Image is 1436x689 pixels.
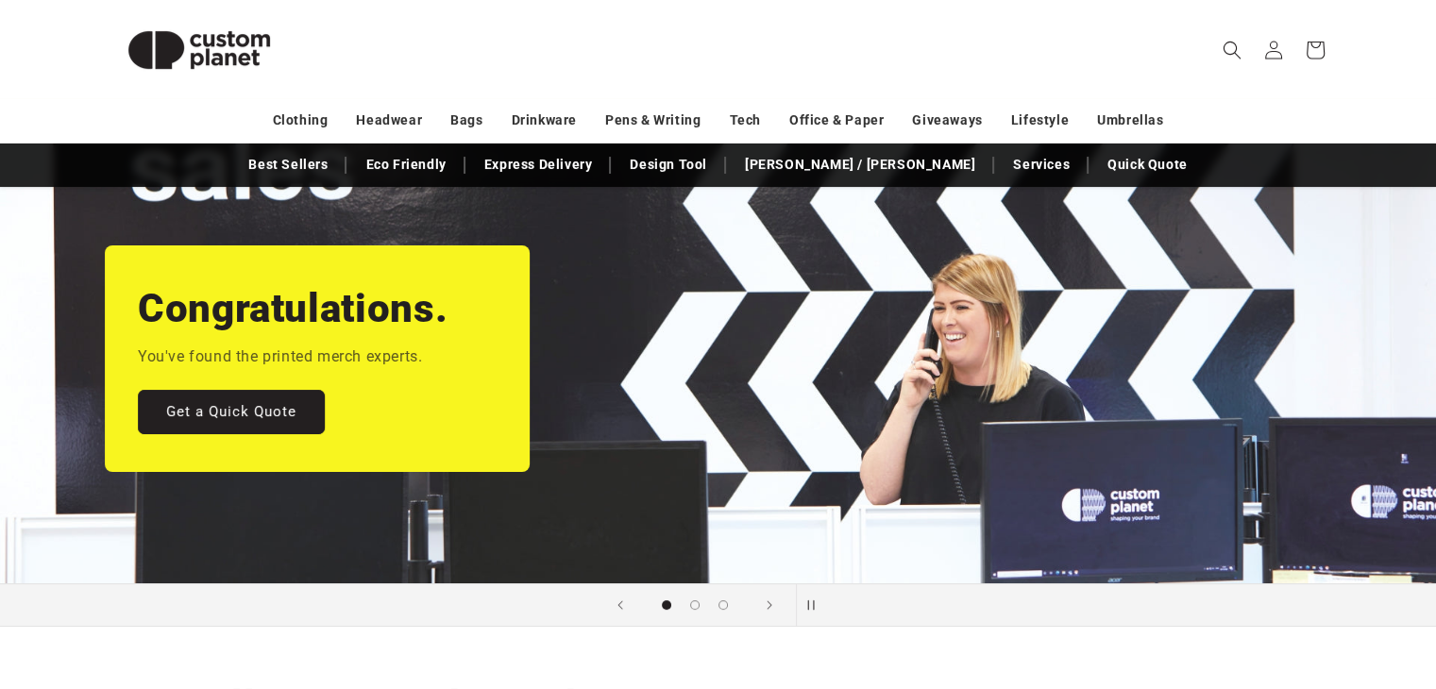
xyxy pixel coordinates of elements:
h2: Congratulations. [138,283,448,334]
a: Get a Quick Quote [138,390,325,434]
button: Next slide [749,584,790,626]
a: Office & Paper [789,104,884,137]
a: [PERSON_NAME] / [PERSON_NAME] [735,148,985,181]
button: Previous slide [600,584,641,626]
a: Umbrellas [1097,104,1163,137]
a: Lifestyle [1011,104,1069,137]
img: Custom Planet [105,8,294,92]
summary: Search [1211,29,1253,71]
a: Eco Friendly [356,148,455,181]
a: Design Tool [620,148,717,181]
p: You've found the printed merch experts. [138,344,422,371]
a: Tech [729,104,760,137]
a: Pens & Writing [605,104,701,137]
a: Headwear [356,104,422,137]
a: Giveaways [912,104,982,137]
a: Clothing [273,104,329,137]
a: Bags [450,104,482,137]
a: Services [1004,148,1079,181]
iframe: Chat Widget [1121,485,1436,689]
a: Quick Quote [1098,148,1197,181]
a: Express Delivery [475,148,602,181]
button: Load slide 1 of 3 [652,591,681,619]
button: Load slide 3 of 3 [709,591,737,619]
a: Drinkware [512,104,577,137]
button: Load slide 2 of 3 [681,591,709,619]
a: Best Sellers [239,148,337,181]
button: Pause slideshow [796,584,837,626]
